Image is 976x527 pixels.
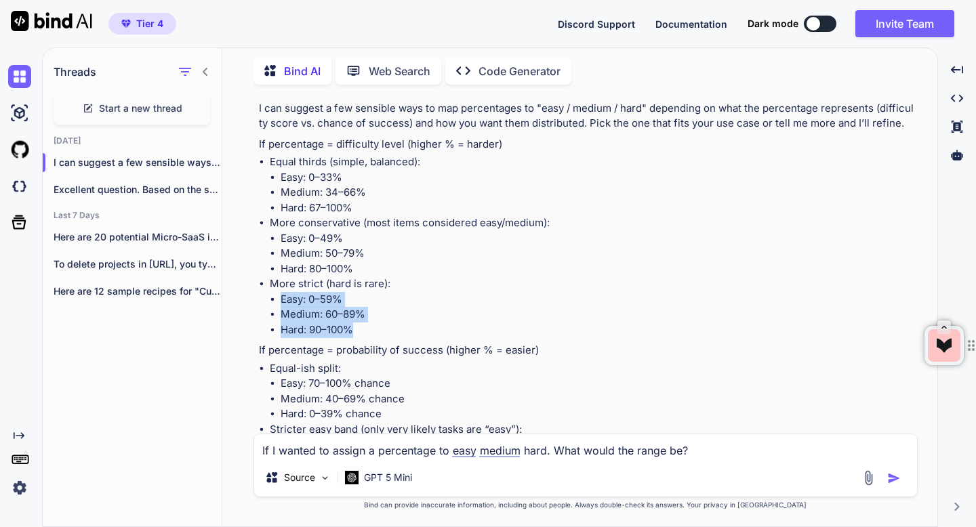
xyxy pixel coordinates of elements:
[11,11,92,31] img: Bind AI
[8,65,31,88] img: chat
[281,392,915,407] li: Medium: 40–69% chance
[369,63,430,79] p: Web Search
[655,18,727,30] span: Documentation
[270,276,915,337] li: More strict (hard is rare):
[281,307,915,322] li: Medium: 60–89%
[8,476,31,499] img: settings
[54,64,96,80] h1: Threads
[558,18,635,30] span: Discord Support
[284,471,315,484] p: Source
[281,406,915,422] li: Hard: 0–39% chance
[281,201,915,216] li: Hard: 67–100%
[108,13,176,35] button: premiumTier 4
[748,17,798,30] span: Dark mode
[281,170,915,186] li: Easy: 0–33%
[43,135,222,146] h2: [DATE]
[319,472,331,484] img: Pick Models
[558,17,635,31] button: Discord Support
[259,343,915,358] p: If percentage = probability of success (higher % = easier)
[887,471,901,485] img: icon
[855,10,954,37] button: Invite Team
[281,376,915,392] li: Easy: 70–100% chance
[121,20,131,28] img: premium
[270,215,915,276] li: More conservative (most items considered easy/medium):
[861,470,876,486] img: attachment
[54,230,222,244] p: Here are 20 potential Micro-SaaS ideas based...
[345,471,359,484] img: GPT 5 Mini
[54,183,222,196] p: Excellent question. Based on the screens...
[43,210,222,221] h2: Last 7 Days
[364,471,412,484] p: GPT 5 Mini
[281,261,915,277] li: Hard: 80–100%
[281,231,915,247] li: Easy: 0–49%
[479,63,561,79] p: Code Generator
[136,17,163,30] span: Tier 4
[284,63,321,79] p: Bind AI
[54,284,222,298] p: Here are 12 sample recipes for "Culinary...
[270,361,915,422] li: Equal-ish split:
[253,500,918,510] p: Bind can provide inaccurate information, including about people. Always double-check its answers....
[281,322,915,338] li: Hard: 90–100%
[281,185,915,201] li: Medium: 34–66%
[270,422,915,483] li: Stricter easy band (only very likely tasks are “easy”):
[270,154,915,215] li: Equal thirds (simple, balanced):
[99,102,182,115] span: Start a new thread
[655,17,727,31] button: Documentation
[281,292,915,308] li: Easy: 0–59%
[281,246,915,261] li: Medium: 50–79%
[259,101,915,131] p: I can suggest a few sensible ways to map percentages to "easy / medium / hard" depending on what ...
[8,102,31,125] img: ai-studio
[259,137,915,152] p: If percentage = difficulty level (higher % = harder)
[54,156,222,169] p: I can suggest a few sensible ways to map...
[54,257,222,271] p: To delete projects in [URL], you typically...
[8,175,31,198] img: darkCloudIdeIcon
[8,138,31,161] img: githubLight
